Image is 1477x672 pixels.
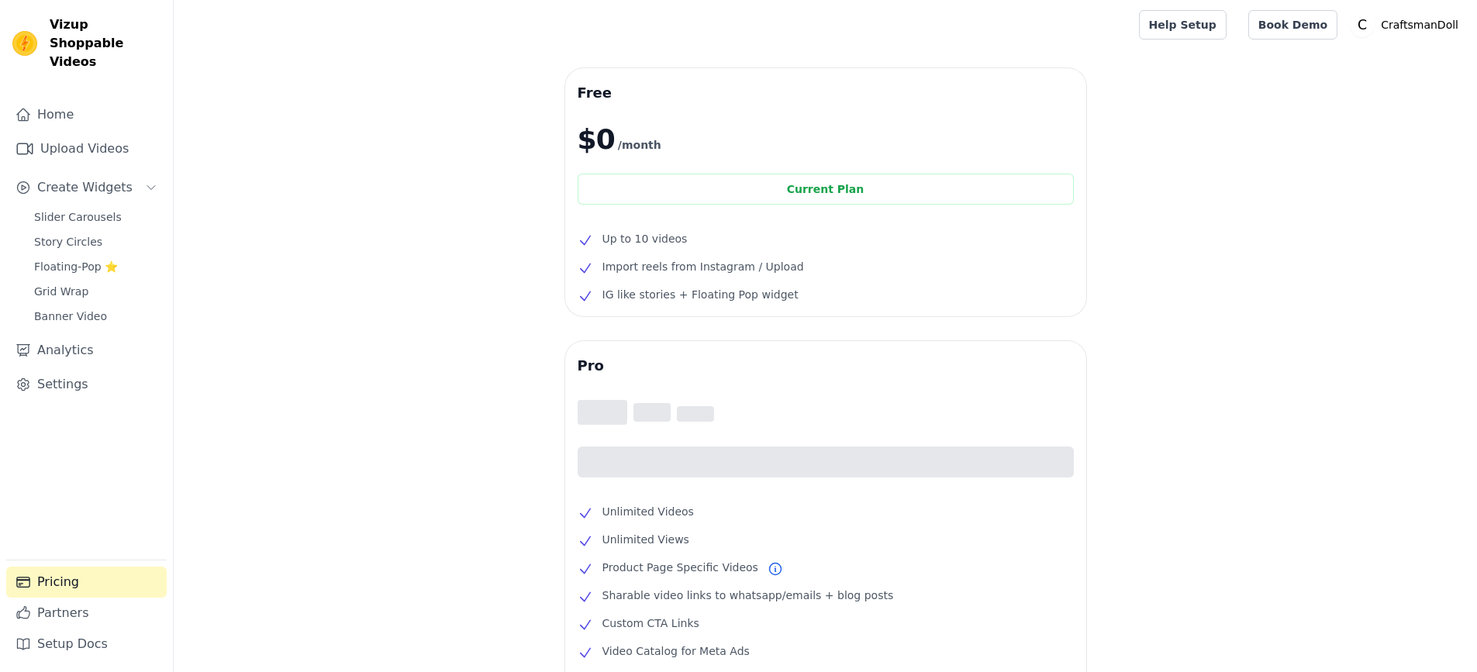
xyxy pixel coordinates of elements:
li: Custom CTA Links [578,614,1074,632]
a: Story Circles [25,231,167,253]
span: Up to 10 videos [602,229,688,248]
span: IG like stories + Floating Pop widget [602,285,799,304]
span: Unlimited Views [602,530,689,549]
a: Floating-Pop ⭐ [25,256,167,277]
a: Partners [6,598,167,629]
span: $0 [578,124,615,155]
button: C CraftsmanDoll [1350,11,1465,39]
img: Vizup [12,31,37,56]
a: Home [6,99,167,130]
li: Video Catalog for Meta Ads [578,642,1074,660]
span: /month [618,136,661,154]
span: Slider Carousels [34,209,122,225]
text: C [1358,17,1367,33]
a: Upload Videos [6,133,167,164]
h3: Free [578,81,1074,105]
span: Unlimited Videos [602,502,694,521]
a: Grid Wrap [25,281,167,302]
span: Floating-Pop ⭐ [34,259,118,274]
span: Create Widgets [37,178,133,197]
a: Analytics [6,335,167,366]
h3: Pro [578,353,1074,378]
button: Create Widgets [6,172,167,203]
a: Slider Carousels [25,206,167,228]
span: Story Circles [34,234,102,250]
a: Book Demo [1248,10,1337,40]
span: Import reels from Instagram / Upload [602,257,804,276]
a: Pricing [6,567,167,598]
span: Vizup Shoppable Videos [50,16,160,71]
a: Settings [6,369,167,400]
a: Banner Video [25,305,167,327]
a: Help Setup [1139,10,1227,40]
a: Setup Docs [6,629,167,660]
p: CraftsmanDoll [1375,11,1465,39]
span: Banner Video [34,308,107,324]
span: Product Page Specific Videos [602,558,758,577]
div: Current Plan [578,174,1074,205]
span: Grid Wrap [34,284,88,299]
span: Sharable video links to whatsapp/emails + blog posts [602,586,894,605]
